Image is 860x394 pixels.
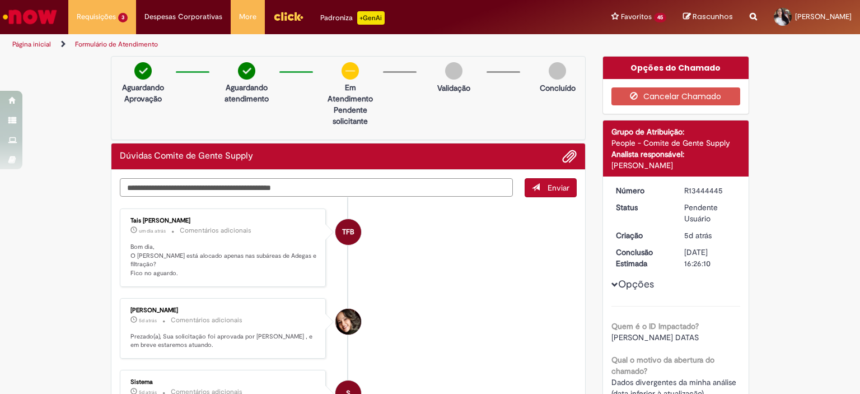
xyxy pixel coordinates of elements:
button: Enviar [525,178,577,197]
div: Grupo de Atribuição: [611,126,741,137]
div: Tais [PERSON_NAME] [130,217,317,224]
p: Aguardando atendimento [219,82,274,104]
dt: Conclusão Estimada [607,247,676,269]
small: Comentários adicionais [171,316,242,325]
div: Sistema [130,379,317,386]
p: +GenAi [357,11,385,25]
textarea: Digite sua mensagem aqui... [120,178,513,197]
dt: Número [607,185,676,196]
button: Adicionar anexos [562,149,577,164]
p: Prezado(a), Sua solicitação foi aprovada por [PERSON_NAME] , e em breve estaremos atuando. [130,332,317,350]
div: Tais Folhadella Barbosa Bellagamba [335,219,361,245]
p: Validação [437,82,470,94]
p: Concluído [540,82,576,94]
span: [PERSON_NAME] DATAS [611,332,699,342]
div: Analista responsável: [611,149,741,160]
dt: Criação [607,230,676,241]
p: Aguardando Aprovação [116,82,170,104]
b: Qual o motivo da abertura do chamado? [611,355,714,376]
p: Em Atendimento [323,82,377,104]
span: [PERSON_NAME] [795,12,852,21]
div: Dayanne Gonsalves De Queiroz [335,309,361,335]
small: Comentários adicionais [180,226,251,235]
span: 3 [118,13,128,22]
time: 25/08/2025 14:08:50 [684,230,712,240]
a: Página inicial [12,40,51,49]
button: Cancelar Chamado [611,87,741,105]
img: img-circle-grey.png [445,62,462,80]
img: check-circle-green.png [238,62,255,80]
div: [PERSON_NAME] [130,307,317,314]
img: click_logo_yellow_360x200.png [273,8,303,25]
dt: Status [607,202,676,213]
div: 25/08/2025 14:08:50 [684,230,736,241]
div: People - Comite de Gente Supply [611,137,741,149]
span: 45 [654,13,666,22]
span: 5d atrás [139,317,157,324]
div: Opções do Chamado [603,57,749,79]
span: TFB [342,219,354,245]
span: Despesas Corporativas [144,11,222,22]
div: [PERSON_NAME] [611,160,741,171]
span: Requisições [77,11,116,22]
time: 25/08/2025 14:26:10 [139,317,157,324]
span: 5d atrás [684,230,712,240]
span: Favoritos [621,11,652,22]
p: Bom dia, O [PERSON_NAME] está alocado apenas nas subáreas de Adegas e filtração? Fico no aguardo. [130,243,317,278]
span: More [239,11,256,22]
div: R13444445 [684,185,736,196]
div: Pendente Usuário [684,202,736,224]
div: [DATE] 16:26:10 [684,247,736,269]
span: Enviar [548,183,569,193]
div: Padroniza [320,11,385,25]
p: Pendente solicitante [323,104,377,127]
h2: Dúvidas Comite de Gente Supply Histórico de tíquete [120,151,253,161]
a: Rascunhos [683,12,733,22]
b: Quem é o ID Impactado? [611,321,699,331]
time: 28/08/2025 10:55:01 [139,228,166,234]
span: Rascunhos [693,11,733,22]
img: img-circle-grey.png [549,62,566,80]
img: circle-minus.png [342,62,359,80]
span: um dia atrás [139,228,166,234]
a: Formulário de Atendimento [75,40,158,49]
ul: Trilhas de página [8,34,565,55]
img: ServiceNow [1,6,59,28]
img: check-circle-green.png [134,62,152,80]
